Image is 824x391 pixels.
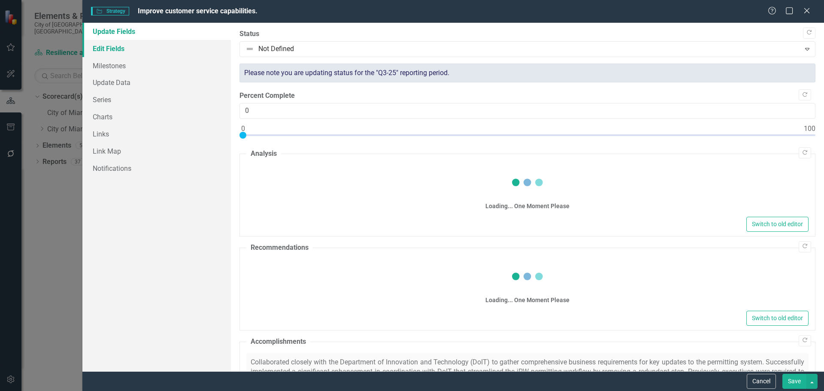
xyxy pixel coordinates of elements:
button: Save [782,374,806,389]
a: Link Map [82,142,231,160]
a: Milestones [82,57,231,74]
div: Loading... One Moment Please [485,296,570,304]
legend: Recommendations [246,243,313,253]
label: Percent Complete [239,91,815,101]
a: Update Data [82,74,231,91]
a: Update Fields [82,23,231,40]
a: Edit Fields [82,40,231,57]
legend: Accomplishments [246,337,310,347]
button: Cancel [747,374,776,389]
div: Please note you are updating status for the "Q3-25" reporting period. [239,64,815,83]
div: Loading... One Moment Please [485,202,570,210]
span: Strategy [91,7,129,15]
label: Status [239,29,815,39]
a: Series [82,91,231,108]
button: Switch to old editor [746,311,809,326]
a: Links [82,125,231,142]
a: Charts [82,108,231,125]
button: Switch to old editor [746,217,809,232]
legend: Analysis [246,149,281,159]
span: Improve customer service capabilities. [138,7,257,15]
a: Notifications [82,160,231,177]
